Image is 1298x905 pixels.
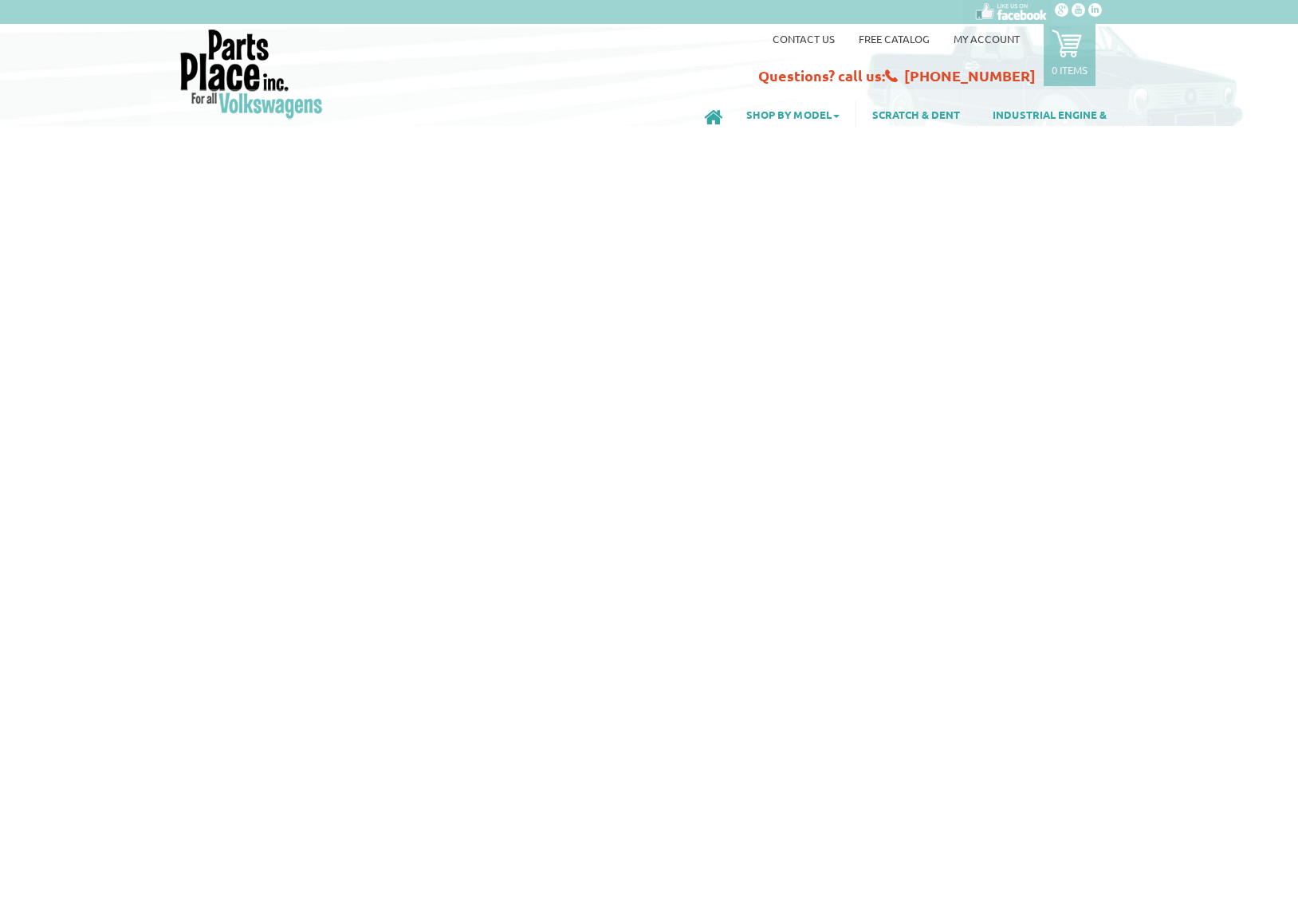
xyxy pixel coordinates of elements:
a: INDUSTRIAL ENGINE & [977,100,1123,128]
a: SHOP BY MODEL [730,100,855,128]
a: SCRATCH & DENT [856,100,976,128]
a: Free Catalog [859,32,930,45]
p: 0 items [1052,63,1088,77]
a: 0 items [1044,24,1095,86]
img: Parts Place Inc! [179,28,324,120]
a: Contact us [773,32,835,45]
a: My Account [954,32,1020,45]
